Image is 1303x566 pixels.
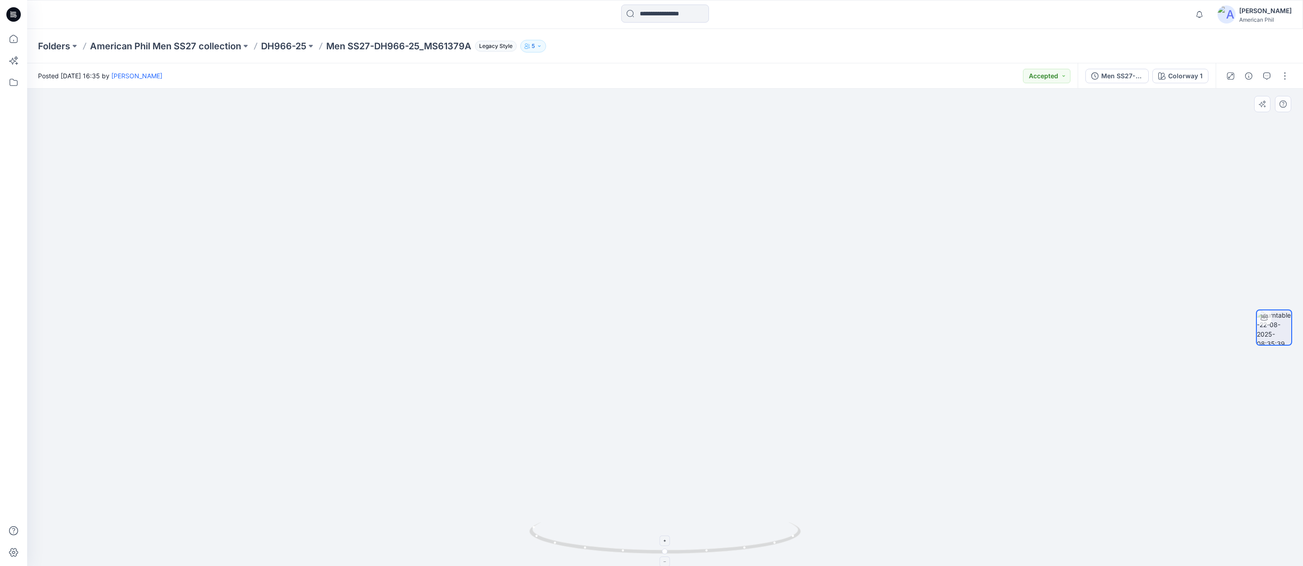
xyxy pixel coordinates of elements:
[532,41,535,51] p: 5
[475,41,517,52] span: Legacy Style
[520,40,546,52] button: 5
[111,72,162,80] a: [PERSON_NAME]
[471,40,517,52] button: Legacy Style
[1239,5,1292,16] div: [PERSON_NAME]
[1239,16,1292,23] div: American Phil
[90,40,241,52] a: American Phil Men SS27 collection
[38,71,162,81] span: Posted [DATE] 16:35 by
[1241,69,1256,83] button: Details
[261,40,306,52] a: DH966-25
[1101,71,1143,81] div: Men SS27-DH966-25_MS61379A
[360,23,970,566] img: eyJhbGciOiJIUzI1NiIsImtpZCI6IjAiLCJzbHQiOiJzZXMiLCJ0eXAiOiJKV1QifQ.eyJkYXRhIjp7InR5cGUiOiJzdG9yYW...
[1257,310,1291,345] img: turntable-22-08-2025-08:35:39
[1085,69,1149,83] button: Men SS27-DH966-25_MS61379A
[38,40,70,52] a: Folders
[1152,69,1208,83] button: Colorway 1
[326,40,471,52] p: Men SS27-DH966-25_MS61379A
[1168,71,1203,81] div: Colorway 1
[1217,5,1236,24] img: avatar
